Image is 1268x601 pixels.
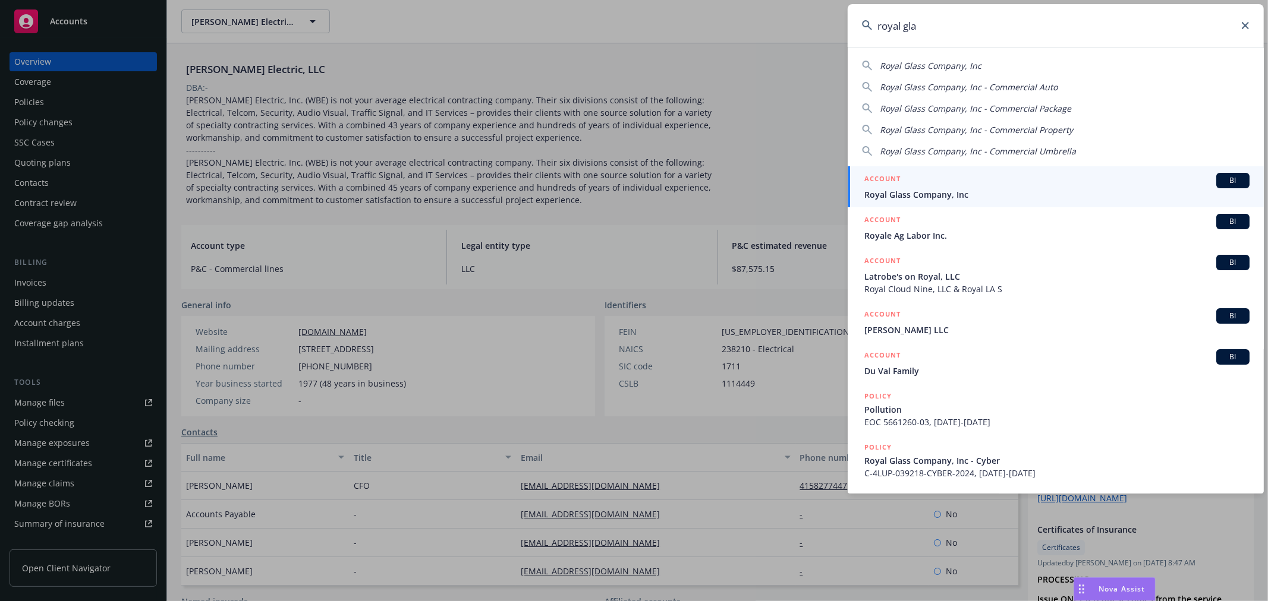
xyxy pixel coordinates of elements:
span: [PERSON_NAME] LLC [864,324,1250,336]
span: Royale Ag Labor Inc. [864,229,1250,242]
a: POLICYRoyal Glass Company, Inc - CyberC-4LUP-039218-CYBER-2024, [DATE]-[DATE] [848,435,1264,486]
span: Royal Glass Company, Inc - Commercial Umbrella [880,145,1076,157]
a: POLICYPollutionEOC 5661260-03, [DATE]-[DATE] [848,384,1264,435]
span: Royal Cloud Nine, LLC & Royal LA S [864,283,1250,295]
span: Royal Glass Company, Inc - Commercial Auto [880,81,1058,93]
span: Nova Assist [1099,584,1146,594]
span: BI [1221,352,1245,362]
h5: POLICY [864,492,892,504]
h5: ACCOUNT [864,173,901,187]
a: ACCOUNTBIRoyal Glass Company, Inc [848,166,1264,207]
a: POLICY [848,486,1264,537]
span: BI [1221,311,1245,321]
a: ACCOUNTBIRoyale Ag Labor Inc. [848,207,1264,248]
input: Search... [848,4,1264,47]
a: ACCOUNTBIDu Val Family [848,343,1264,384]
span: BI [1221,257,1245,268]
button: Nova Assist [1074,577,1156,601]
span: Royal Glass Company, Inc [864,188,1250,201]
span: Royal Glass Company, Inc - Cyber [864,454,1250,467]
span: Royal Glass Company, Inc - Commercial Property [880,124,1073,135]
span: Royal Glass Company, Inc - Commercial Package [880,103,1071,114]
a: ACCOUNTBILatrobe's on Royal, LLCRoyal Cloud Nine, LLC & Royal LA S [848,248,1264,302]
h5: ACCOUNT [864,214,901,228]
div: Drag to move [1074,578,1089,600]
span: C-4LUP-039218-CYBER-2024, [DATE]-[DATE] [864,467,1250,479]
span: Latrobe's on Royal, LLC [864,270,1250,283]
h5: POLICY [864,390,892,402]
h5: ACCOUNT [864,308,901,322]
span: Pollution [864,403,1250,416]
span: EOC 5661260-03, [DATE]-[DATE] [864,416,1250,428]
span: Royal Glass Company, Inc [880,60,981,71]
h5: ACCOUNT [864,255,901,269]
span: BI [1221,175,1245,186]
h5: ACCOUNT [864,349,901,363]
h5: POLICY [864,441,892,453]
span: Du Val Family [864,365,1250,377]
span: BI [1221,216,1245,227]
a: ACCOUNTBI[PERSON_NAME] LLC [848,302,1264,343]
